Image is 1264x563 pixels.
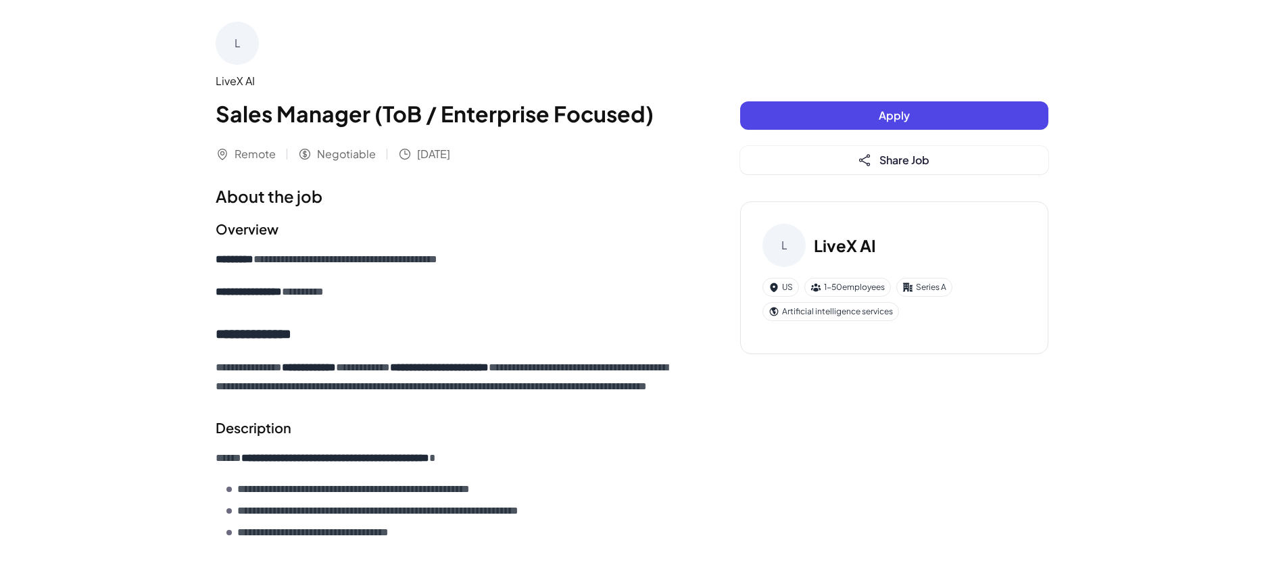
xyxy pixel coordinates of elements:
[317,146,376,162] span: Negotiable
[814,233,876,258] h3: LiveX AI
[762,224,806,267] div: L
[417,146,450,162] span: [DATE]
[216,418,686,438] h2: Description
[879,153,929,167] span: Share Job
[216,184,686,208] h1: About the job
[216,219,686,239] h2: Overview
[762,302,899,321] div: Artificial intelligence services
[216,22,259,65] div: L
[804,278,891,297] div: 1-50 employees
[740,101,1048,130] button: Apply
[879,108,910,122] span: Apply
[896,278,952,297] div: Series A
[235,146,276,162] span: Remote
[216,73,686,89] div: LiveX AI
[216,97,686,130] h1: Sales Manager (ToB / Enterprise Focused)
[762,278,799,297] div: US
[740,146,1048,174] button: Share Job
